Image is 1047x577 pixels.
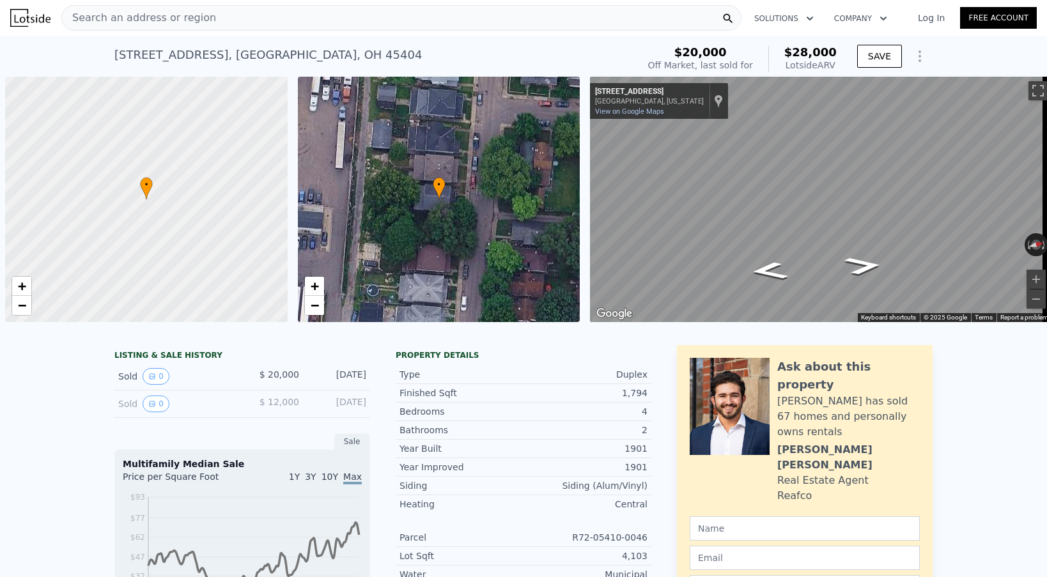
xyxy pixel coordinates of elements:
[310,297,318,313] span: −
[305,472,316,482] span: 3Y
[828,252,898,279] path: Go North, Deeds Ave
[310,278,318,294] span: +
[523,405,648,418] div: 4
[18,297,26,313] span: −
[123,470,242,491] div: Price per Square Foot
[260,397,299,407] span: $ 12,000
[260,369,299,380] span: $ 20,000
[523,498,648,511] div: Central
[907,43,933,69] button: Show Options
[62,10,216,26] span: Search an address or region
[123,458,362,470] div: Multifamily Median Sale
[399,461,523,473] div: Year Improved
[593,305,635,322] img: Google
[523,550,648,562] div: 4,103
[399,405,523,418] div: Bedrooms
[784,45,837,59] span: $28,000
[975,314,993,321] a: Terms (opens in new tab)
[399,442,523,455] div: Year Built
[143,396,169,412] button: View historical data
[118,396,232,412] div: Sold
[648,59,753,72] div: Off Market, last sold for
[593,305,635,322] a: Open this area in Google Maps (opens a new window)
[595,87,704,97] div: [STREET_ADDRESS]
[399,479,523,492] div: Siding
[305,277,324,296] a: Zoom in
[824,7,897,30] button: Company
[960,7,1037,29] a: Free Account
[690,516,920,541] input: Name
[130,514,145,523] tspan: $77
[777,358,920,394] div: Ask about this property
[784,59,837,72] div: Lotside ARV
[399,387,523,399] div: Finished Sqft
[777,473,869,488] div: Real Estate Agent
[130,553,145,562] tspan: $47
[744,7,824,30] button: Solutions
[140,179,153,190] span: •
[289,472,300,482] span: 1Y
[140,177,153,199] div: •
[714,94,723,108] a: Show location on map
[309,368,366,385] div: [DATE]
[433,179,446,190] span: •
[777,442,920,473] div: [PERSON_NAME] [PERSON_NAME]
[1025,233,1032,256] button: Rotate counterclockwise
[399,531,523,544] div: Parcel
[903,12,960,24] a: Log In
[1027,270,1046,289] button: Zoom in
[595,97,704,105] div: [GEOGRAPHIC_DATA], [US_STATE]
[305,296,324,315] a: Zoom out
[1027,289,1046,309] button: Zoom out
[399,368,523,381] div: Type
[114,46,422,64] div: [STREET_ADDRESS] , [GEOGRAPHIC_DATA] , OH 45404
[777,394,920,440] div: [PERSON_NAME] has sold 67 homes and personally owns rentals
[396,350,651,360] div: Property details
[130,493,145,502] tspan: $93
[10,9,50,27] img: Lotside
[334,433,370,450] div: Sale
[523,387,648,399] div: 1,794
[130,533,145,542] tspan: $62
[924,314,967,321] span: © 2025 Google
[523,368,648,381] div: Duplex
[114,350,370,363] div: LISTING & SALE HISTORY
[143,368,169,385] button: View historical data
[777,488,812,504] div: Reafco
[399,498,523,511] div: Heating
[523,479,648,492] div: Siding (Alum/Vinyl)
[12,277,31,296] a: Zoom in
[690,546,920,570] input: Email
[118,368,232,385] div: Sold
[399,550,523,562] div: Lot Sqft
[674,45,727,59] span: $20,000
[523,424,648,436] div: 2
[523,531,648,544] div: R72-05410-0046
[322,472,338,482] span: 10Y
[523,442,648,455] div: 1901
[595,107,664,116] a: View on Google Maps
[523,461,648,473] div: 1901
[309,396,366,412] div: [DATE]
[12,296,31,315] a: Zoom out
[399,424,523,436] div: Bathrooms
[433,177,446,199] div: •
[861,313,916,322] button: Keyboard shortcuts
[18,278,26,294] span: +
[343,472,362,484] span: Max
[734,258,804,284] path: Go South, Deeds Ave
[857,45,902,68] button: SAVE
